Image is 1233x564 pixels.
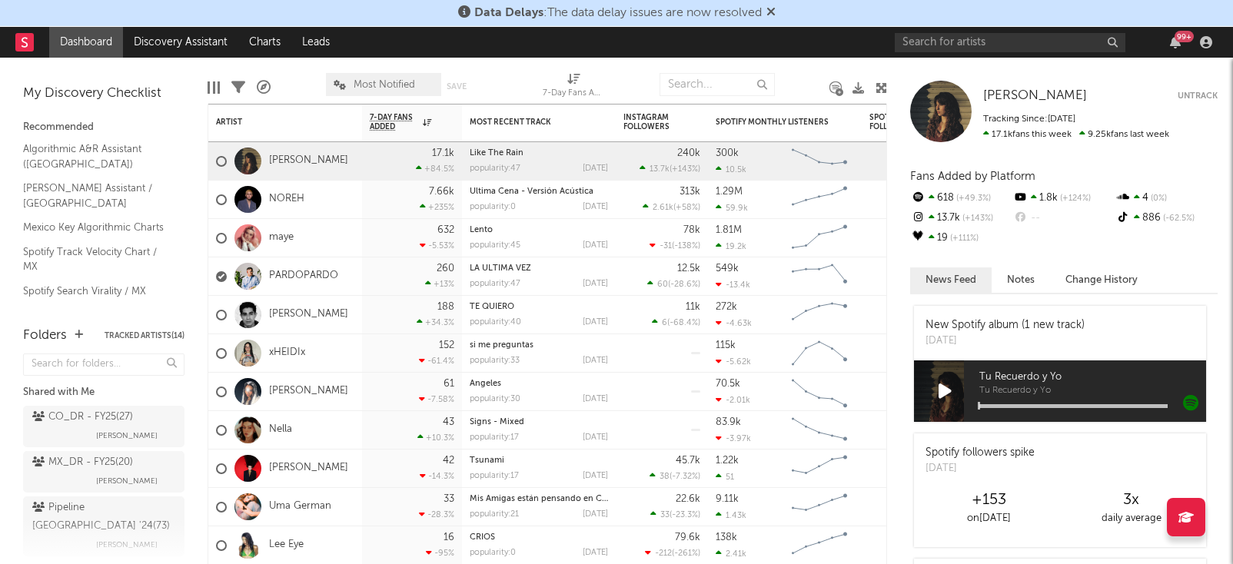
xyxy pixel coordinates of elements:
[1178,88,1218,104] button: Untrack
[470,380,608,388] div: Ángeles
[543,65,604,110] div: 7-Day Fans Added (7-Day Fans Added)
[910,188,1012,208] div: 618
[979,368,1206,387] span: Tu Recuerdo y Yo
[269,462,348,475] a: [PERSON_NAME]
[954,194,991,203] span: +49.3 %
[716,241,746,251] div: 19.2k
[716,549,746,559] div: 2.41k
[716,456,739,466] div: 1.22k
[583,203,608,211] div: [DATE]
[910,171,1035,182] span: Fans Added by Platform
[583,357,608,365] div: [DATE]
[470,357,520,365] div: popularity: 33
[470,318,521,327] div: popularity: 40
[716,494,739,504] div: 9.11k
[23,219,169,236] a: Mexico Key Algorithmic Charts
[216,118,331,127] div: Artist
[583,164,608,173] div: [DATE]
[1148,194,1167,203] span: 0 %
[650,241,700,250] div: ( )
[370,113,419,131] span: 7-Day Fans Added
[32,453,133,472] div: MX_DR - FY25 ( 20 )
[470,118,585,127] div: Most Recent Track
[269,231,294,244] a: maye
[23,327,67,345] div: Folders
[716,225,742,235] div: 1.81M
[470,303,608,311] div: TE QUIERO
[470,495,626,503] a: Mis Amigas están pensando en Casarse
[470,187,593,196] a: Última Cena - Versión Acústica
[583,549,608,557] div: [DATE]
[716,433,751,443] div: -3.97k
[470,472,519,480] div: popularity: 17
[785,142,854,181] svg: Chart title
[269,539,304,552] a: Lee Eye
[474,7,762,19] span: : The data delay issues are now resolved
[470,149,608,158] div: Like The Rain
[676,456,700,466] div: 45.7k
[470,456,504,465] a: Tsunami
[354,80,415,90] span: Most Notified
[650,165,670,174] span: 13.7k
[429,187,454,197] div: 7.66k
[470,264,608,273] div: LA ULTIMA VEZ
[208,65,220,110] div: Edit Columns
[1170,36,1181,48] button: 99+
[716,340,736,350] div: 115k
[470,418,524,426] a: Signs - Mixed
[238,27,291,58] a: Charts
[650,471,700,481] div: ( )
[716,357,751,367] div: -5.62k
[623,113,677,131] div: Instagram Followers
[447,82,467,91] button: Save
[23,353,184,376] input: Search for folders...
[983,130,1169,139] span: 9.25k fans last week
[655,549,672,558] span: -212
[269,500,331,513] a: Uma German
[716,318,752,328] div: -4.63k
[105,332,184,340] button: Tracked Artists(14)
[444,532,454,542] div: 16
[269,308,348,321] a: [PERSON_NAME]
[470,149,523,158] a: Like The Rain
[474,7,543,19] span: Data Delays
[470,549,516,557] div: popularity: 0
[785,373,854,411] svg: Chart title
[640,164,700,174] div: ( )
[470,203,516,211] div: popularity: 0
[1060,491,1202,509] div: 3 x
[785,450,854,488] svg: Chart title
[1058,194,1091,203] span: +124 %
[785,411,854,450] svg: Chart title
[470,495,608,503] div: Mis Amigas están pensando en Casarse
[432,148,454,158] div: 17.1k
[443,417,454,427] div: 43
[96,472,158,490] span: [PERSON_NAME]
[677,264,700,274] div: 12.5k
[470,264,531,273] a: LA ULTIMA VEZ
[716,302,737,312] div: 272k
[470,187,608,196] div: Última Cena - Versión Acústica
[983,89,1087,102] span: [PERSON_NAME]
[680,187,700,197] div: 313k
[470,456,608,465] div: Tsunami
[470,380,501,388] a: Ángeles
[983,114,1075,124] span: Tracking Since: [DATE]
[437,225,454,235] div: 632
[1161,214,1195,223] span: -62.5 %
[583,318,608,327] div: [DATE]
[926,445,1035,461] div: Spotify followers spike
[419,509,454,519] div: -28.3 %
[670,280,698,289] span: -28.6 %
[672,511,698,519] span: -23.3 %
[674,242,698,250] span: -138 %
[785,334,854,373] svg: Chart title
[23,85,184,103] div: My Discovery Checklist
[583,510,608,519] div: [DATE]
[660,511,670,519] span: 33
[716,203,748,213] div: 59.9k
[657,280,668,289] span: 60
[672,165,698,174] span: +143 %
[257,65,271,110] div: A&R Pipeline
[426,548,454,558] div: -95 %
